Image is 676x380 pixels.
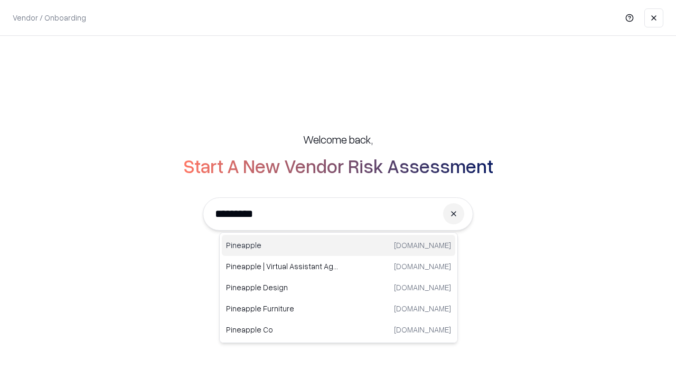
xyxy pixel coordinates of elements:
p: [DOMAIN_NAME] [394,324,451,335]
div: Suggestions [219,232,458,343]
p: [DOMAIN_NAME] [394,303,451,314]
h5: Welcome back, [303,132,373,147]
p: [DOMAIN_NAME] [394,261,451,272]
p: Pineapple [226,240,339,251]
p: Pineapple | Virtual Assistant Agency [226,261,339,272]
p: Pineapple Design [226,282,339,293]
p: Pineapple Furniture [226,303,339,314]
p: Vendor / Onboarding [13,12,86,23]
p: Pineapple Co [226,324,339,335]
p: [DOMAIN_NAME] [394,240,451,251]
p: [DOMAIN_NAME] [394,282,451,293]
h2: Start A New Vendor Risk Assessment [183,155,493,176]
